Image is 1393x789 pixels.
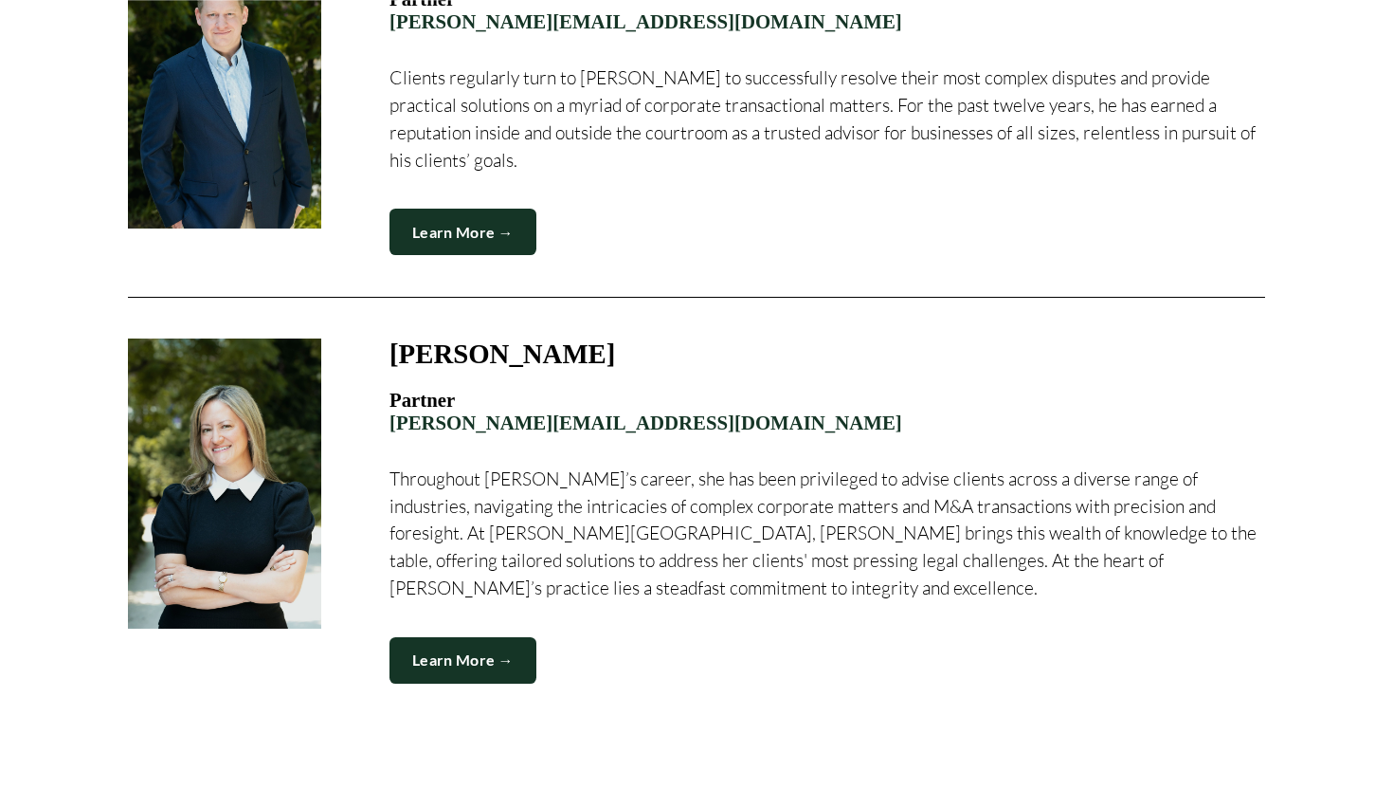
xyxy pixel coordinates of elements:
[389,389,1265,435] h4: Partner
[389,339,615,369] h3: [PERSON_NAME]
[389,64,1265,174] p: Clients regularly turn to [PERSON_NAME] to successfully resolve their most complex disputes and p...
[389,209,536,255] a: Learn More →
[389,10,902,32] a: [PERSON_NAME][EMAIL_ADDRESS][DOMAIN_NAME]
[389,412,902,433] a: [PERSON_NAME][EMAIL_ADDRESS][DOMAIN_NAME]
[389,466,1265,602] p: Throughout [PERSON_NAME]’s career, she has been privileged to advise clients across a diverse ran...
[389,637,536,684] a: Learn More →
